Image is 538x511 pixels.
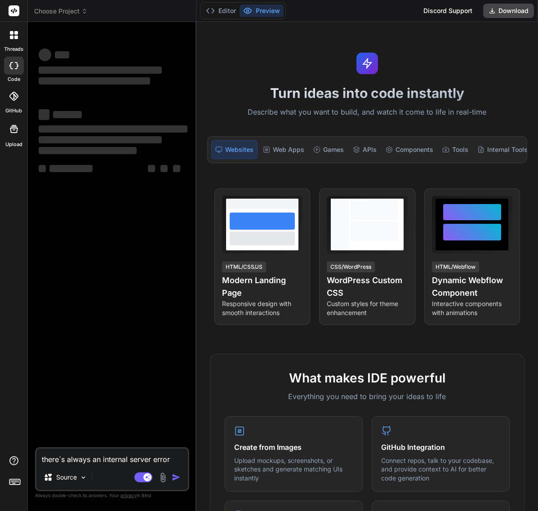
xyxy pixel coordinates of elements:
[310,140,347,159] div: Games
[381,442,500,453] h4: GitHub Integration
[222,274,302,299] h4: Modern Landing Page
[39,67,162,74] span: ‌
[39,136,162,143] span: ‌
[202,85,533,101] h1: Turn ideas into code instantly
[202,4,240,17] button: Editor
[39,49,51,61] span: ‌
[202,107,533,118] p: Describe what you want to build, and watch it come to life in real-time
[36,449,188,465] textarea: there´s always an internal server error
[240,4,284,17] button: Preview
[327,262,375,272] div: CSS/WordPress
[382,140,437,159] div: Components
[173,165,180,172] span: ‌
[160,165,168,172] span: ‌
[8,76,20,83] label: code
[120,493,137,498] span: privacy
[432,274,512,299] h4: Dynamic Webflow Component
[56,473,77,482] p: Source
[158,472,168,483] img: attachment
[35,491,189,500] p: Always double-check its answers. Your in Bind
[474,140,531,159] div: Internal Tools
[53,111,82,118] span: ‌
[39,125,187,133] span: ‌
[4,45,23,53] label: threads
[55,51,69,58] span: ‌
[148,165,155,172] span: ‌
[327,274,407,299] h4: WordPress Custom CSS
[5,141,22,148] label: Upload
[172,473,181,482] img: icon
[34,7,88,16] span: Choose Project
[39,109,49,120] span: ‌
[439,140,472,159] div: Tools
[49,165,93,172] span: ‌
[39,147,137,154] span: ‌
[349,140,380,159] div: APIs
[222,299,302,317] p: Responsive design with smooth interactions
[432,262,479,272] div: HTML/Webflow
[381,456,500,483] p: Connect repos, talk to your codebase, and provide context to AI for better code generation
[483,4,534,18] button: Download
[222,262,266,272] div: HTML/CSS/JS
[211,140,258,159] div: Websites
[39,77,150,84] span: ‌
[327,299,407,317] p: Custom styles for theme enhancement
[432,299,512,317] p: Interactive components with animations
[234,456,353,483] p: Upload mockups, screenshots, or sketches and generate matching UIs instantly
[418,4,478,18] div: Discord Support
[225,369,510,387] h2: What makes IDE powerful
[80,474,87,481] img: Pick Models
[234,442,353,453] h4: Create from Images
[5,107,22,115] label: GitHub
[259,140,308,159] div: Web Apps
[225,391,510,402] p: Everything you need to bring your ideas to life
[39,165,46,172] span: ‌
